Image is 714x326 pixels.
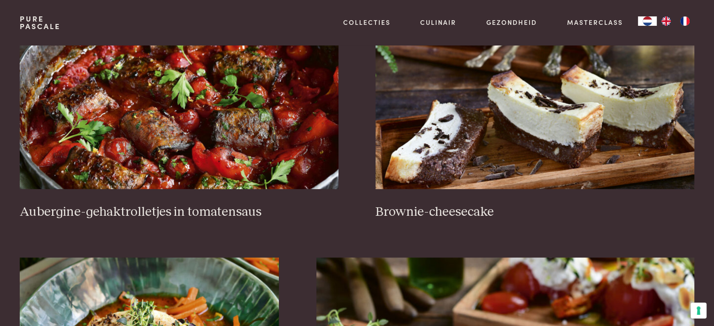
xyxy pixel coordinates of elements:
[657,16,676,26] a: EN
[638,16,694,26] aside: Language selected: Nederlands
[20,1,338,189] img: Aubergine-gehaktrolletjes in tomatensaus
[691,303,706,318] button: Uw voorkeuren voor toestemming voor trackingtechnologieën
[20,1,338,220] a: Aubergine-gehaktrolletjes in tomatensaus Aubergine-gehaktrolletjes in tomatensaus
[376,1,694,220] a: Brownie-cheesecake Brownie-cheesecake
[343,17,391,27] a: Collecties
[20,204,338,220] h3: Aubergine-gehaktrolletjes in tomatensaus
[676,16,694,26] a: FR
[20,15,61,30] a: PurePascale
[638,16,657,26] div: Language
[567,17,623,27] a: Masterclass
[420,17,456,27] a: Culinair
[376,1,694,189] img: Brownie-cheesecake
[638,16,657,26] a: NL
[376,204,694,220] h3: Brownie-cheesecake
[486,17,537,27] a: Gezondheid
[657,16,694,26] ul: Language list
